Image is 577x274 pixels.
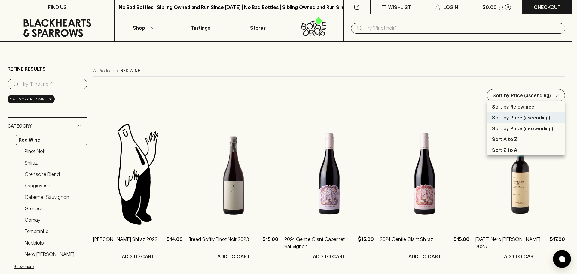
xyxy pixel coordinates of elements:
[492,146,517,154] p: Sort Z to A
[559,256,565,262] img: bubble-icon
[492,136,517,143] p: Sort A to Z
[492,103,534,110] p: Sort by Relevance
[492,125,553,132] p: Sort by Price (descending)
[492,114,550,121] p: Sort by Price (ascending)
